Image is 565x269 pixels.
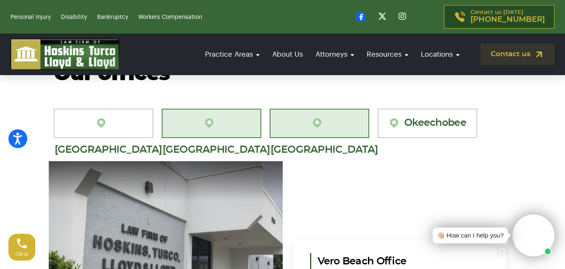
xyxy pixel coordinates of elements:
a: Bankruptcy [97,14,128,20]
a: [GEOGRAPHIC_DATA] [270,109,369,138]
a: Attorneys [311,42,358,66]
img: logo [11,39,120,70]
a: Practice Areas [201,42,264,66]
img: location [388,117,404,129]
a: Disability [61,14,87,20]
a: About Us [268,42,307,66]
img: location [311,117,327,129]
p: Contact us [DATE] [470,10,545,24]
a: Personal Injury [11,14,51,20]
a: Open chat [493,242,511,259]
span: Call us [16,252,29,256]
a: [GEOGRAPHIC_DATA][PERSON_NAME] [162,109,261,138]
a: Okeechobee [378,109,477,138]
img: location [203,117,219,129]
a: Locations [417,42,464,66]
a: [GEOGRAPHIC_DATA][PERSON_NAME] [54,109,153,138]
a: Workers Compensation [138,14,202,20]
a: Contact us [481,44,554,65]
img: location [95,117,111,129]
span: [PHONE_NUMBER] [470,16,545,24]
div: 👋🏼 How can I help you? [437,231,504,240]
a: Resources [363,42,413,66]
a: Contact us [DATE][PHONE_NUMBER] [444,5,554,29]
